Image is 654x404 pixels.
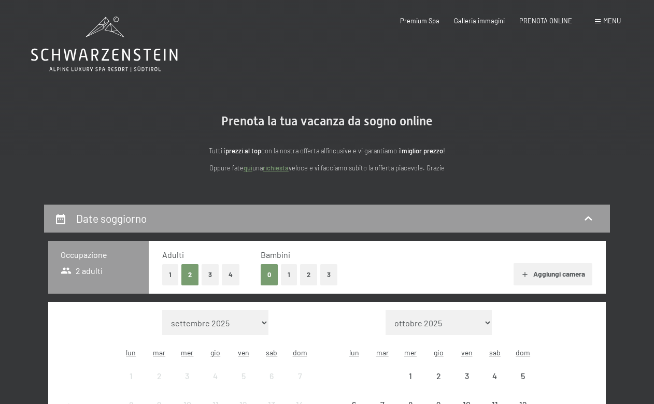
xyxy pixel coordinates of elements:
div: 2 [425,372,451,398]
span: Prenota la tua vacanza da sogno online [221,114,433,128]
div: arrivo/check-in non effettuabile [424,362,452,390]
div: Sun Sep 07 2025 [286,362,314,390]
div: 3 [174,372,200,398]
div: arrivo/check-in non effettuabile [117,362,145,390]
div: arrivo/check-in non effettuabile [286,362,314,390]
div: arrivo/check-in non effettuabile [173,362,201,390]
button: 0 [261,264,278,285]
div: Fri Sep 05 2025 [230,362,258,390]
abbr: domenica [293,348,307,357]
abbr: lunedì [349,348,359,357]
button: 2 [181,264,198,285]
div: Wed Oct 01 2025 [396,362,424,390]
h2: Date soggiorno [76,212,147,225]
div: 6 [259,372,285,398]
button: 3 [202,264,219,285]
div: arrivo/check-in non effettuabile [202,362,230,390]
div: arrivo/check-in non effettuabile [396,362,424,390]
a: Galleria immagini [454,17,505,25]
abbr: giovedì [434,348,444,357]
abbr: sabato [266,348,277,357]
abbr: mercoledì [404,348,417,357]
h3: Occupazione [61,249,136,261]
div: 4 [203,372,229,398]
abbr: giovedì [210,348,220,357]
div: 1 [118,372,144,398]
div: arrivo/check-in non effettuabile [145,362,173,390]
button: 1 [281,264,297,285]
abbr: mercoledì [181,348,193,357]
div: arrivo/check-in non effettuabile [509,362,537,390]
abbr: martedì [376,348,389,357]
p: Tutti i con la nostra offerta all'incusive e vi garantiamo il ! [120,146,534,156]
button: 3 [320,264,337,285]
strong: miglior prezzo [402,147,443,155]
div: Thu Sep 04 2025 [202,362,230,390]
abbr: martedì [153,348,165,357]
abbr: venerdì [238,348,249,357]
div: Sat Sep 06 2025 [258,362,286,390]
div: Sat Oct 04 2025 [481,362,509,390]
div: arrivo/check-in non effettuabile [452,362,480,390]
strong: prezzi al top [225,147,261,155]
div: 5 [231,372,257,398]
button: Aggiungi camera [514,263,592,286]
a: PRENOTA ONLINE [519,17,572,25]
abbr: domenica [516,348,530,357]
p: Oppure fate una veloce e vi facciamo subito la offerta piacevole. Grazie [120,163,534,173]
button: 2 [300,264,317,285]
div: Sun Oct 05 2025 [509,362,537,390]
div: Thu Oct 02 2025 [424,362,452,390]
div: arrivo/check-in non effettuabile [481,362,509,390]
div: 1 [397,372,423,398]
div: 5 [510,372,536,398]
div: arrivo/check-in non effettuabile [230,362,258,390]
div: 2 [146,372,172,398]
div: Mon Sep 01 2025 [117,362,145,390]
span: Bambini [261,250,290,259]
div: Wed Sep 03 2025 [173,362,201,390]
abbr: venerdì [461,348,473,357]
a: Premium Spa [400,17,439,25]
abbr: sabato [489,348,501,357]
div: arrivo/check-in non effettuabile [258,362,286,390]
abbr: lunedì [126,348,136,357]
a: richiesta [263,164,289,172]
button: 1 [162,264,178,285]
span: Menu [603,17,621,25]
a: quì [244,164,252,172]
div: Tue Sep 02 2025 [145,362,173,390]
div: 4 [482,372,508,398]
button: 4 [222,264,239,285]
span: 2 adulti [61,265,103,277]
div: 7 [287,372,312,398]
div: 3 [453,372,479,398]
span: Adulti [162,250,184,259]
div: Fri Oct 03 2025 [452,362,480,390]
